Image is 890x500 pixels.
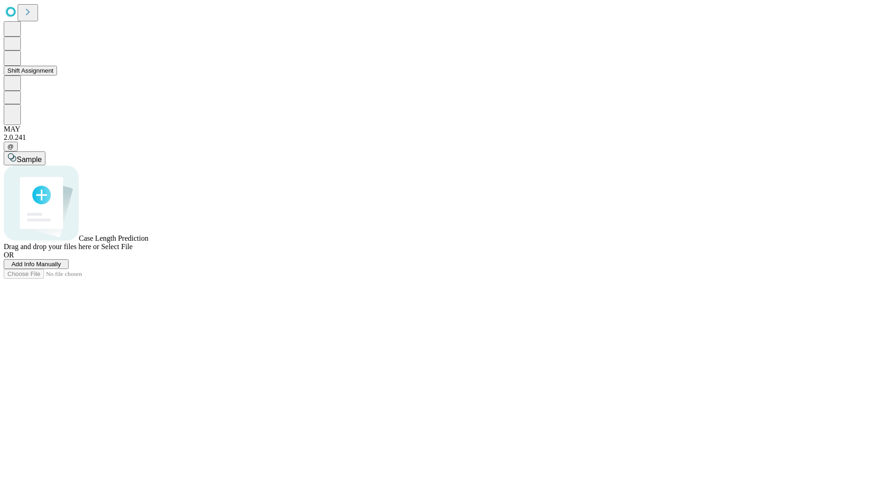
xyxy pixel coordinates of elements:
[4,142,18,151] button: @
[4,133,886,142] div: 2.0.241
[4,66,57,75] button: Shift Assignment
[17,156,42,163] span: Sample
[4,259,69,269] button: Add Info Manually
[79,234,148,242] span: Case Length Prediction
[101,243,133,250] span: Select File
[12,261,61,268] span: Add Info Manually
[4,125,886,133] div: MAY
[4,243,99,250] span: Drag and drop your files here or
[4,151,45,165] button: Sample
[4,251,14,259] span: OR
[7,143,14,150] span: @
